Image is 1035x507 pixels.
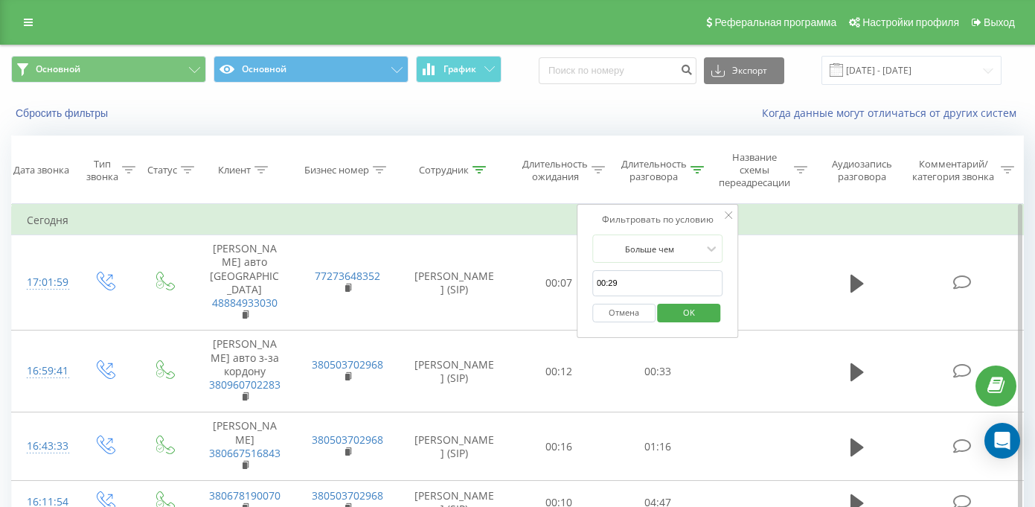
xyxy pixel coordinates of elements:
[592,304,656,322] button: Отмена
[510,412,609,481] td: 00:16
[193,235,296,331] td: [PERSON_NAME] авто [GEOGRAPHIC_DATA]
[419,164,469,176] div: Сотрудник
[312,357,383,372] a: 380503702968
[823,158,901,183] div: Аудиозапись разговора
[209,377,281,392] a: 380960702283
[312,433,383,447] a: 380503702968
[714,16,836,28] span: Реферальная программа
[984,16,1015,28] span: Выход
[315,269,380,283] a: 77273648352
[209,446,281,460] a: 380667516843
[510,235,609,331] td: 00:07
[147,164,177,176] div: Статус
[193,331,296,412] td: [PERSON_NAME] авто з-за кордону
[539,57,696,84] input: Поиск по номеру
[27,432,60,461] div: 16:43:33
[11,56,206,83] button: Основной
[621,158,687,183] div: Длительность разговора
[608,331,707,412] td: 00:33
[36,63,80,75] span: Основной
[399,235,510,331] td: [PERSON_NAME] (SIP)
[510,331,609,412] td: 00:12
[304,164,369,176] div: Бизнес номер
[214,56,408,83] button: Основной
[12,205,1024,235] td: Сегодня
[193,412,296,481] td: [PERSON_NAME]
[522,158,588,183] div: Длительность ожидания
[762,106,1024,120] a: Когда данные могут отличаться от других систем
[399,412,510,481] td: [PERSON_NAME] (SIP)
[862,16,959,28] span: Настройки профиля
[209,488,281,503] a: 380678190070
[27,268,60,297] div: 17:01:59
[592,270,723,296] input: 00:00
[399,331,510,412] td: [PERSON_NAME] (SIP)
[608,412,707,481] td: 01:16
[27,357,60,386] div: 16:59:41
[592,212,723,227] div: Фильтровать по условию
[910,158,997,183] div: Комментарий/категория звонка
[218,164,251,176] div: Клиент
[11,106,115,120] button: Сбросить фильтры
[719,151,790,189] div: Название схемы переадресации
[212,296,278,310] a: 48884933030
[13,164,69,176] div: Дата звонка
[668,301,710,324] span: OK
[312,488,383,503] a: 380503702968
[443,64,476,74] span: График
[86,158,118,183] div: Тип звонка
[416,56,502,83] button: График
[658,304,721,322] button: OK
[704,57,784,84] button: Экспорт
[984,423,1020,459] div: Open Intercom Messenger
